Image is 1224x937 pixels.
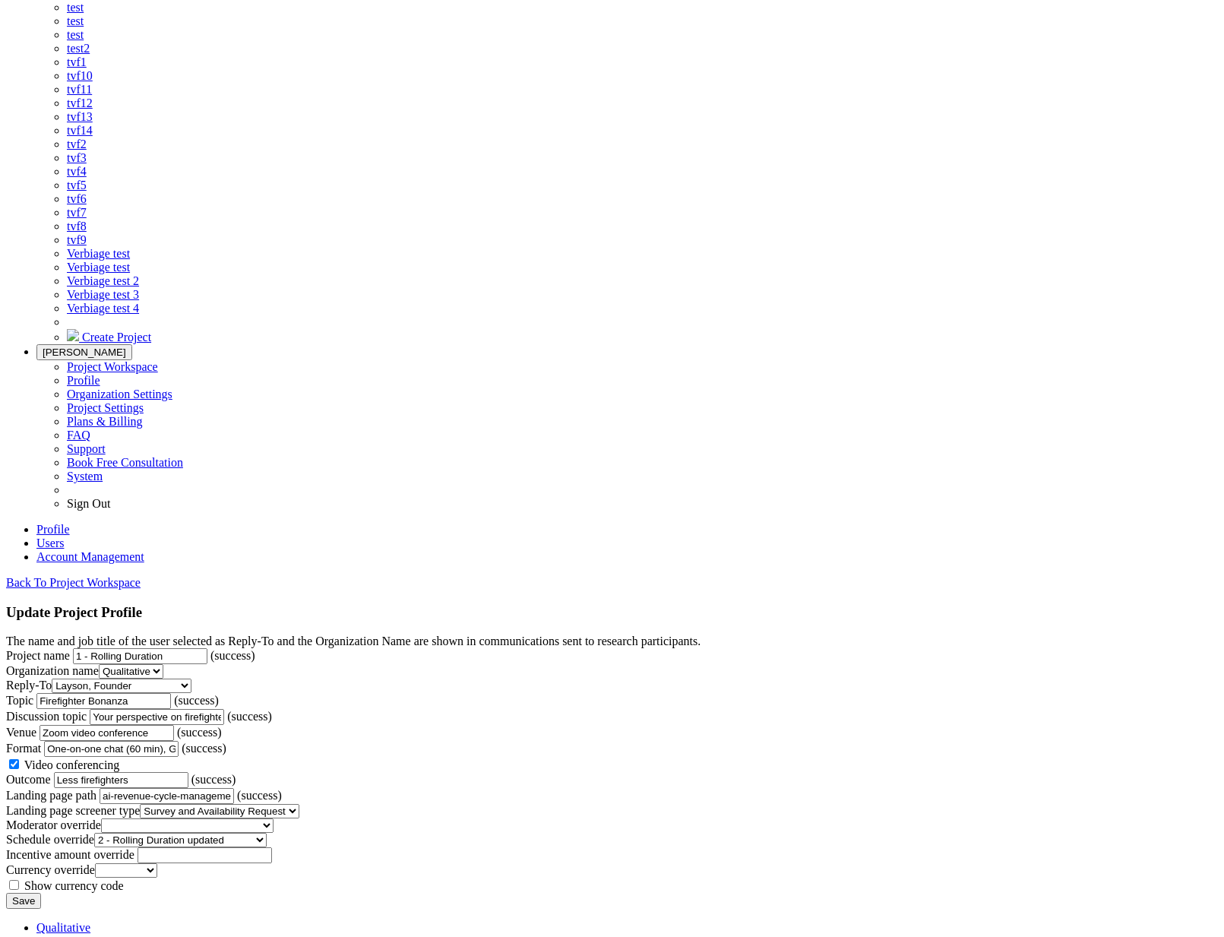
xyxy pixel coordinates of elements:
a: test2 [67,42,90,55]
span: (success) [227,710,272,723]
input: Video conferencing [9,759,19,769]
a: Support [67,442,106,455]
div: The name and job title of the user selected as Reply-To and the Organization Name are shown in co... [6,635,1218,648]
a: tvf2 [67,138,87,150]
label: Reply-To [6,679,52,692]
a: tvf12 [67,97,93,109]
a: Qualitative [36,921,90,934]
a: Back To Project Workspace [6,576,141,589]
a: tvf9 [67,233,87,246]
label: Topic [6,694,33,707]
label: Project name [6,649,70,662]
input: Show currency code [9,880,19,890]
a: Verbiage test [67,247,130,260]
h3: Update Project Profile [6,604,1218,621]
a: Organization Settings [67,388,172,400]
button: [PERSON_NAME] [36,344,132,360]
span: (success) [210,649,255,662]
a: test [67,28,84,41]
a: Create Project [67,331,151,343]
span: (success) [191,773,236,786]
input: Save [6,893,41,909]
a: tvf6 [67,192,87,205]
a: Profile [36,523,70,536]
a: Verbiage test 4 [67,302,139,315]
a: test [67,1,84,14]
a: Project Workspace [67,360,158,373]
label: Landing page path [6,789,96,802]
label: Incentive amount override [6,848,134,861]
a: Verbiage test 3 [67,288,139,301]
a: Profile [67,374,100,387]
a: FAQ [67,429,90,442]
span: (success) [177,726,222,739]
a: tvf3 [67,151,87,164]
a: Users [36,537,64,549]
label: Venue [6,726,36,739]
a: tvf7 [67,206,87,219]
span: [PERSON_NAME] [43,347,126,358]
label: Discussion topic [6,710,87,723]
span: Create Project [82,331,151,343]
span: (success) [237,789,282,802]
a: tvf14 [67,124,93,137]
a: Plans & Billing [67,415,143,428]
a: tvf10 [67,69,93,82]
a: Book Free Consultation [67,456,183,469]
span: Video conferencing [24,758,120,771]
a: tvf1 [67,55,87,68]
label: Currency override [6,863,95,876]
span: (success) [174,694,219,707]
a: tvf8 [67,220,87,233]
iframe: Chat Widget [1148,864,1224,937]
a: Verbiage test [67,261,130,274]
a: tvf5 [67,179,87,192]
span: Show currency code [24,879,124,892]
label: Moderator override [6,818,101,831]
label: Organization name [6,664,99,677]
a: Verbiage test 2 [67,274,139,287]
label: Schedule override [6,833,94,846]
a: tvf4 [67,165,87,178]
a: test [67,14,84,27]
label: Outcome [6,773,51,786]
a: tvf13 [67,110,93,123]
img: plus.svg [67,329,79,341]
a: Project Settings [67,401,144,414]
label: Format [6,742,41,755]
a: tvf11 [67,83,92,96]
span: (success) [182,742,226,755]
label: Landing page screener type [6,804,140,817]
a: Sign Out [67,497,110,510]
a: System [67,470,103,483]
a: Account Management [36,550,144,563]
